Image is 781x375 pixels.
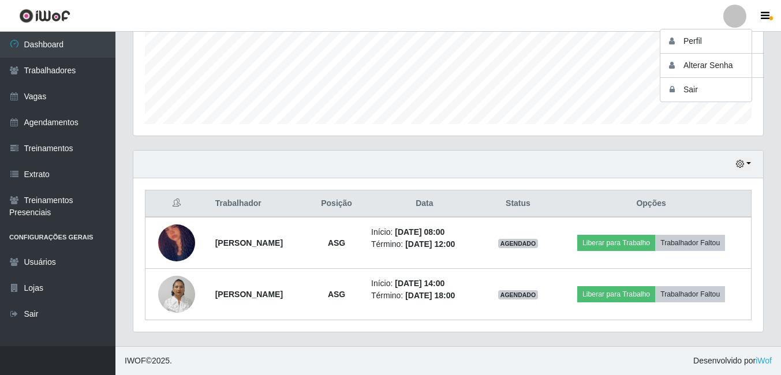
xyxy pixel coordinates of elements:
[328,290,345,299] strong: ASG
[756,356,772,365] a: iWof
[309,190,364,217] th: Posição
[498,290,539,299] span: AGENDADO
[371,226,478,238] li: Início:
[371,277,478,290] li: Início:
[660,54,764,78] button: Alterar Senha
[577,286,655,302] button: Liberar para Trabalho
[405,291,455,300] time: [DATE] 18:00
[660,78,764,102] button: Sair
[395,279,444,288] time: [DATE] 14:00
[655,235,725,251] button: Trabalhador Faltou
[655,286,725,302] button: Trabalhador Faltou
[125,355,172,367] span: © 2025 .
[577,235,655,251] button: Liberar para Trabalho
[215,238,283,247] strong: [PERSON_NAME]
[551,190,751,217] th: Opções
[485,190,552,217] th: Status
[364,190,485,217] th: Data
[498,239,539,248] span: AGENDADO
[328,238,345,247] strong: ASG
[208,190,309,217] th: Trabalhador
[215,290,283,299] strong: [PERSON_NAME]
[660,29,764,54] button: Perfil
[693,355,772,367] span: Desenvolvido por
[405,239,455,249] time: [DATE] 12:00
[19,9,70,23] img: CoreUI Logo
[158,209,195,277] img: 1743545704103.jpeg
[125,356,146,365] span: IWOF
[158,269,195,318] img: 1675303307649.jpeg
[371,238,478,250] li: Término:
[395,227,444,237] time: [DATE] 08:00
[371,290,478,302] li: Término:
